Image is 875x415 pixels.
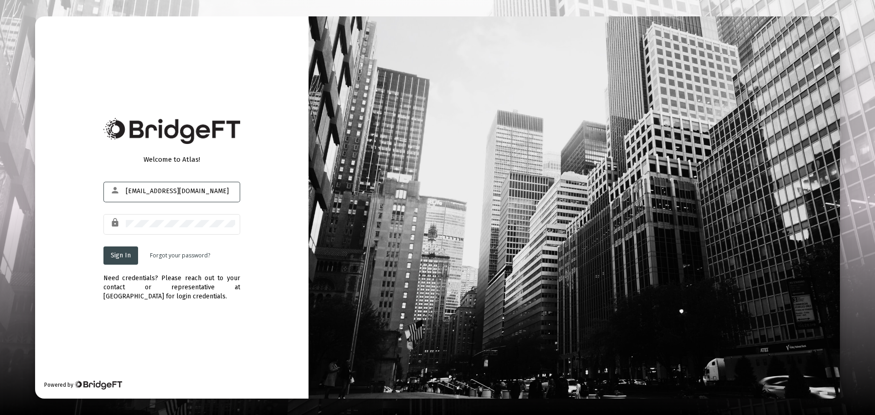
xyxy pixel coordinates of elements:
mat-icon: lock [110,217,121,228]
a: Forgot your password? [150,251,210,260]
mat-icon: person [110,185,121,196]
button: Sign In [103,246,138,265]
img: Bridge Financial Technology Logo [74,380,122,389]
div: Powered by [44,380,122,389]
div: Welcome to Atlas! [103,155,240,164]
input: Email or Username [126,188,235,195]
img: Bridge Financial Technology Logo [103,118,240,144]
div: Need credentials? Please reach out to your contact or representative at [GEOGRAPHIC_DATA] for log... [103,265,240,301]
span: Sign In [111,251,131,259]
